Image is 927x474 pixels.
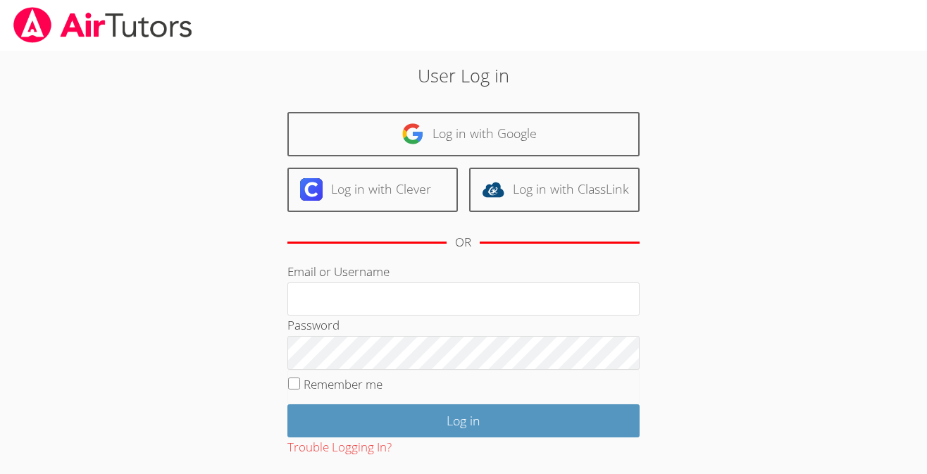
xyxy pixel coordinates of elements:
label: Password [287,317,340,333]
label: Remember me [304,376,382,392]
h2: User Log in [213,62,714,89]
button: Trouble Logging In? [287,437,392,458]
img: google-logo-50288ca7cdecda66e5e0955fdab243c47b7ad437acaf1139b6f446037453330a.svg [402,123,424,145]
img: airtutors_banner-c4298cdbf04f3fff15de1276eac7730deb9818008684d7c2e4769d2f7ddbe033.png [12,7,194,43]
a: Log in with ClassLink [469,168,640,212]
input: Log in [287,404,640,437]
img: clever-logo-6eab21bc6e7a338710f1a6ff85c0baf02591cd810cc4098c63d3a4b26e2feb20.svg [300,178,323,201]
a: Log in with Clever [287,168,458,212]
img: classlink-logo-d6bb404cc1216ec64c9a2012d9dc4662098be43eaf13dc465df04b49fa7ab582.svg [482,178,504,201]
a: Log in with Google [287,112,640,156]
label: Email or Username [287,263,390,280]
div: OR [455,232,471,253]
